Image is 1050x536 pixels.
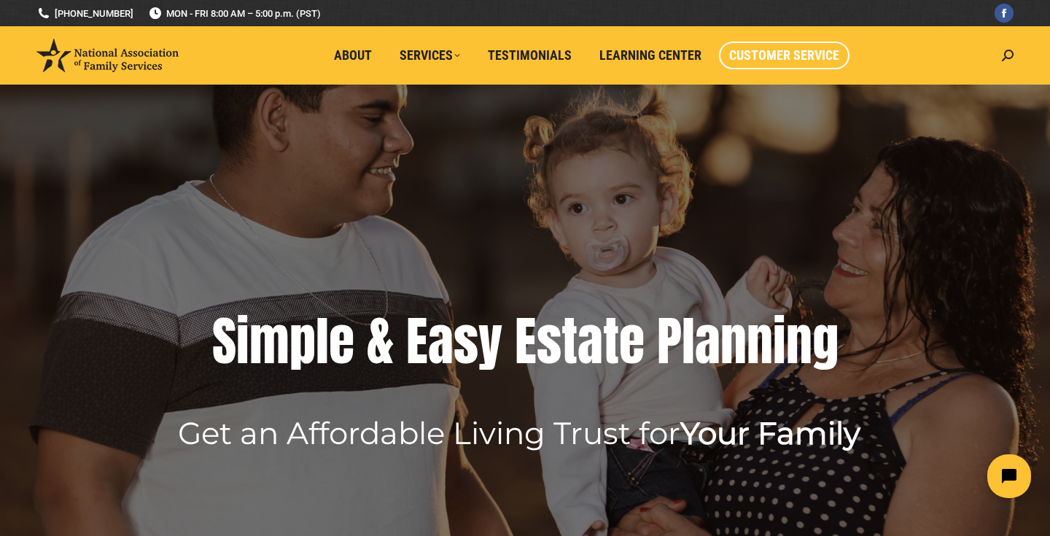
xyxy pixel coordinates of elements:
b: Your Family [680,414,860,452]
div: E [515,312,537,370]
div: a [695,312,720,370]
span: Services [400,47,460,63]
a: Facebook page opens in new window [995,4,1014,23]
a: Testimonials [478,42,582,69]
div: l [682,312,695,370]
div: i [236,312,249,370]
div: l [316,312,329,370]
div: a [577,312,603,370]
div: p [289,312,316,370]
span: Learning Center [599,47,701,63]
a: About [324,42,382,69]
img: National Association of Family Services [36,39,179,72]
div: n [786,312,812,370]
div: e [619,312,645,370]
div: m [249,312,289,370]
div: y [478,312,502,370]
div: i [773,312,786,370]
div: n [720,312,747,370]
div: g [812,312,839,370]
a: Customer Service [719,42,849,69]
div: S [212,312,236,370]
div: n [747,312,773,370]
rs-layer: Get an Affordable Living Trust for [178,420,860,446]
a: Learning Center [589,42,712,69]
div: P [657,312,682,370]
div: & [367,312,394,370]
div: t [603,312,619,370]
span: Testimonials [488,47,572,63]
iframe: Tidio Chat [793,442,1043,510]
div: t [561,312,577,370]
div: s [454,312,478,370]
a: [PHONE_NUMBER] [36,7,133,20]
span: About [334,47,372,63]
div: E [406,312,428,370]
div: a [428,312,454,370]
div: e [329,312,354,370]
span: MON - FRI 8:00 AM – 5:00 p.m. (PST) [148,7,321,20]
span: Customer Service [729,47,839,63]
div: s [537,312,561,370]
